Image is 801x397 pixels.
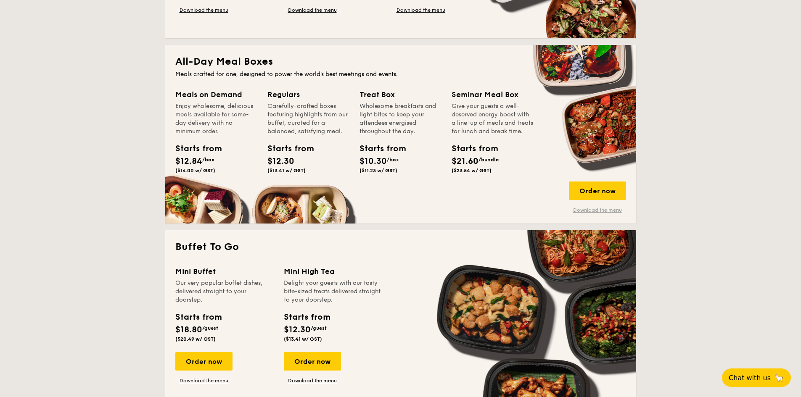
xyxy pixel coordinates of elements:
span: ($14.00 w/ GST) [175,168,215,174]
div: Delight your guests with our tasty bite-sized treats delivered straight to your doorstep. [284,279,382,304]
span: /guest [311,325,327,331]
a: Download the menu [284,377,341,384]
span: /guest [202,325,218,331]
button: Chat with us🦙 [722,368,791,387]
span: ($23.54 w/ GST) [452,168,492,174]
h2: All-Day Meal Boxes [175,55,626,68]
span: 🦙 [774,373,784,383]
a: Download the menu [284,7,341,13]
div: Regulars [267,89,349,100]
span: $12.84 [175,156,202,166]
div: Starts from [360,142,397,155]
span: ($13.41 w/ GST) [284,336,322,342]
span: ($11.23 w/ GST) [360,168,397,174]
span: $12.30 [267,156,294,166]
div: Order now [175,352,233,371]
span: /box [387,157,399,163]
a: Download the menu [175,377,233,384]
span: /box [202,157,214,163]
div: Starts from [284,311,330,323]
span: $21.60 [452,156,478,166]
span: ($20.49 w/ GST) [175,336,216,342]
span: $18.80 [175,325,202,335]
div: Order now [569,181,626,200]
div: Starts from [452,142,489,155]
span: $12.30 [284,325,311,335]
div: Wholesome breakfasts and light bites to keep your attendees energised throughout the day. [360,102,441,136]
div: Carefully-crafted boxes featuring highlights from our buffet, curated for a balanced, satisfying ... [267,102,349,136]
div: Meals on Demand [175,89,257,100]
div: Seminar Meal Box [452,89,534,100]
div: Meals crafted for one, designed to power the world's best meetings and events. [175,70,626,79]
div: Treat Box [360,89,441,100]
span: $10.30 [360,156,387,166]
div: Enjoy wholesome, delicious meals available for same-day delivery with no minimum order. [175,102,257,136]
div: Starts from [267,142,305,155]
div: Mini Buffet [175,266,274,277]
div: Starts from [175,311,221,323]
span: Chat with us [729,374,771,382]
a: Download the menu [175,7,233,13]
div: Mini High Tea [284,266,382,277]
span: /bundle [478,157,499,163]
a: Download the menu [392,7,449,13]
div: Order now [284,352,341,371]
a: Download the menu [569,207,626,213]
span: ($13.41 w/ GST) [267,168,306,174]
h2: Buffet To Go [175,240,626,254]
div: Give your guests a well-deserved energy boost with a line-up of meals and treats for lunch and br... [452,102,534,136]
div: Our very popular buffet dishes, delivered straight to your doorstep. [175,279,274,304]
div: Starts from [175,142,213,155]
